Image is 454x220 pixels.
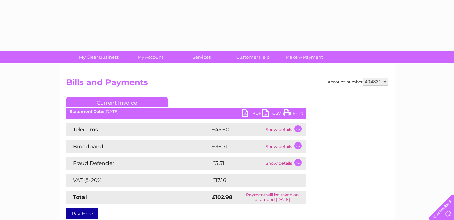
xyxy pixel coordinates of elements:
[66,109,306,114] div: [DATE]
[70,109,104,114] b: Statement Date:
[277,51,332,63] a: Make A Payment
[328,78,388,86] div: Account number
[66,174,210,187] td: VAT @ 20%
[264,157,306,170] td: Show details
[66,78,388,90] h2: Bills and Payments
[239,191,306,204] td: Payment will be taken on or around [DATE]
[210,123,264,136] td: £45.60
[122,51,178,63] a: My Account
[210,174,291,187] td: £17.16
[66,140,210,153] td: Broadband
[66,208,98,219] a: Pay Here
[66,123,210,136] td: Telecoms
[71,51,127,63] a: My Clear Business
[264,123,306,136] td: Show details
[66,157,210,170] td: Fraud Defender
[174,51,230,63] a: Services
[264,140,306,153] td: Show details
[210,157,264,170] td: £3.51
[73,194,87,200] strong: Total
[66,97,168,107] a: Current Invoice
[283,109,303,119] a: Print
[262,109,283,119] a: CSV
[210,140,264,153] td: £36.71
[212,194,232,200] strong: £102.98
[242,109,262,119] a: PDF
[225,51,281,63] a: Customer Help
